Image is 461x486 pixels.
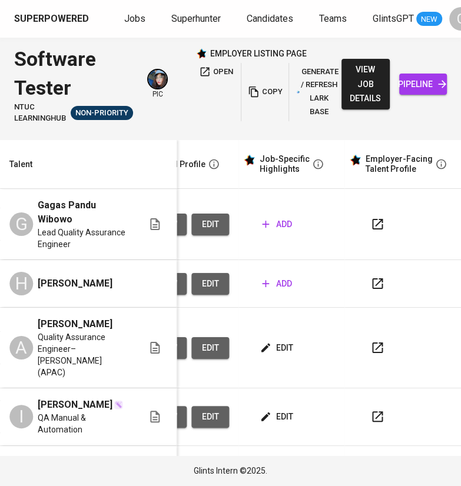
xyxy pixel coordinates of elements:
div: G [9,212,33,236]
a: open [196,63,236,121]
div: Superpowered [14,12,89,26]
span: view job details [351,62,380,106]
img: glints_star.svg [349,154,361,166]
img: magic_wand.svg [114,400,123,410]
span: copy [249,85,281,99]
button: edit [191,214,229,235]
button: lark generate / refresh lark base [294,63,341,121]
span: Gagas Pandu Wibowo [38,198,129,227]
a: Candidates [247,12,296,26]
img: Glints Star [196,48,207,59]
span: GlintsGPT [373,13,414,24]
div: Employer-Facing Talent Profile [366,154,433,175]
div: Job-Specific Highlights [260,154,310,175]
a: Superpowered [14,12,91,26]
button: view job details [341,59,390,109]
span: Teams [319,13,347,24]
img: glints_star.svg [243,154,255,166]
span: open [199,65,233,79]
button: edit [191,337,229,359]
span: pipeline [409,77,438,92]
span: edit [201,277,220,291]
span: [PERSON_NAME] [38,317,112,331]
span: add [262,217,292,232]
a: pipeline [399,74,447,95]
a: Superhunter [171,12,223,26]
div: Sufficient Talents in Pipeline [71,106,133,120]
span: edit [201,341,220,355]
button: copy [246,63,284,121]
span: Quality Assurance Engineer– [PERSON_NAME] (APAC) [38,331,129,378]
div: Talent [9,157,32,172]
button: add [257,273,297,295]
span: NEW [416,14,442,25]
a: Teams [319,12,349,26]
div: Software Tester [14,45,133,102]
span: [PERSON_NAME] [38,455,112,470]
span: edit [201,410,220,424]
a: Jobs [124,12,148,26]
span: Non-Priority [71,108,133,119]
button: edit [257,337,298,359]
img: diazagista@glints.com [148,70,167,88]
img: lark [297,91,300,94]
span: add [262,277,292,291]
span: Superhunter [171,13,221,24]
button: add [257,214,297,235]
span: NTUC LearningHub [14,102,66,124]
span: edit [201,217,220,232]
span: [PERSON_NAME] [38,398,112,412]
span: Lead Quality Assurance Engineer [38,227,129,250]
span: [PERSON_NAME] [38,277,112,291]
button: open [196,63,236,81]
div: I [9,405,33,428]
div: Internal Profile [148,157,205,172]
div: H [9,272,33,295]
button: edit [257,406,298,428]
div: pic [147,69,168,99]
span: QA Manual & Automation [38,412,129,435]
a: GlintsGPT NEW [373,12,442,26]
button: edit [191,273,229,295]
span: Jobs [124,13,145,24]
span: Candidates [247,13,293,24]
span: generate / refresh lark base [297,65,339,119]
p: employer listing page [210,48,307,59]
span: edit [262,410,293,424]
div: A [9,336,33,359]
button: edit [191,406,229,428]
span: edit [262,341,293,355]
